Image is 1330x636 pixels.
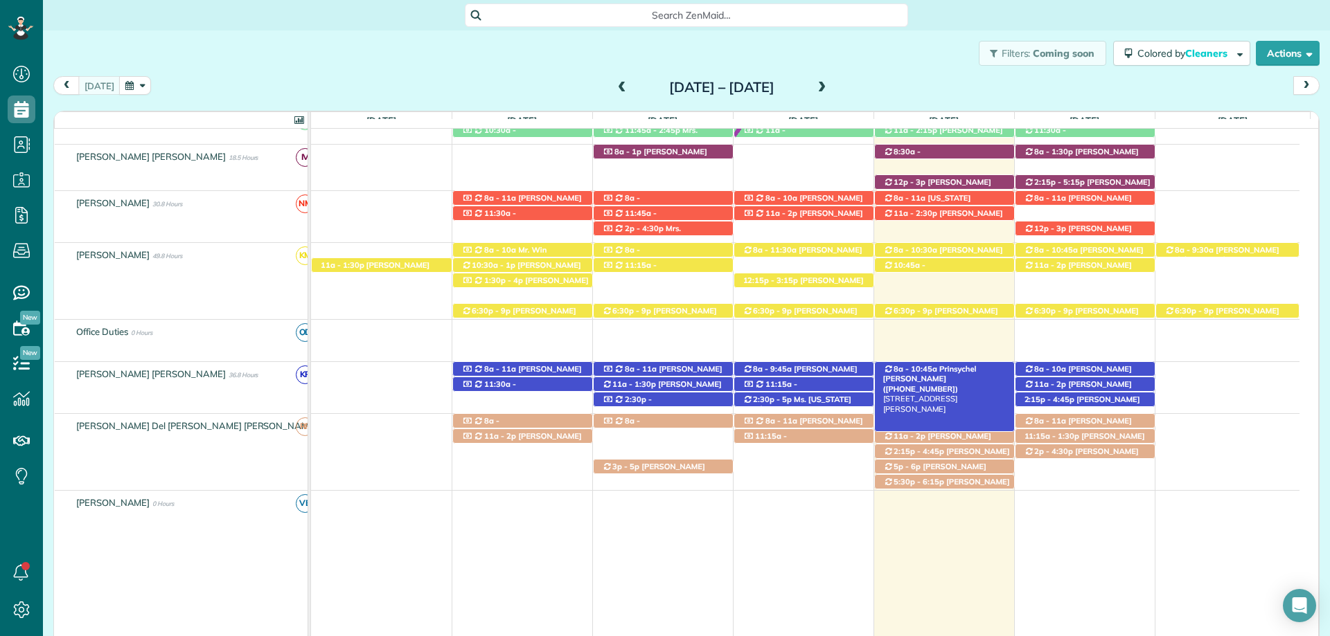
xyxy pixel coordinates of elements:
div: [STREET_ADDRESS] [1016,362,1155,376]
div: [STREET_ADDRESS][PERSON_NAME][PERSON_NAME] [1016,123,1155,138]
span: 8a - 11a [484,193,517,203]
div: [STREET_ADDRESS] [453,273,592,288]
span: 6:30p - 9p [752,306,792,316]
span: VB [296,494,314,513]
span: [DATE] [504,115,540,126]
span: 2:15p - 5:15p [1034,177,1085,187]
div: [STREET_ADDRESS][US_STATE] [1016,145,1155,159]
div: [STREET_ADDRESS][PERSON_NAME] [875,304,1014,318]
div: [STREET_ADDRESS][PERSON_NAME] [594,221,733,236]
span: [PERSON_NAME] ([PHONE_NUMBER]) [883,156,975,176]
div: [STREET_ADDRESS] [453,206,592,221]
span: 11:30a - 2:30p [461,379,517,399]
span: 8a - 9:30a [1174,245,1214,255]
span: 8a - 10a [484,245,517,255]
div: [STREET_ADDRESS] [1016,414,1155,428]
span: 8a - 11a [765,416,798,426]
span: [DATE] [645,115,680,126]
div: [STREET_ADDRESS] [1016,377,1155,392]
span: [PERSON_NAME] [73,497,153,508]
div: [STREET_ADDRESS][PERSON_NAME] [594,377,733,392]
span: 8a - 11:30a [752,245,797,255]
span: 8a - 10a [1034,364,1067,374]
span: 8a - 9:45a [752,364,792,374]
div: [STREET_ADDRESS] [734,243,874,257]
span: 11:15a - 1:30p [1024,431,1080,441]
span: 11:30a - 2:30p [1024,125,1067,145]
span: 11a - 1:30p [743,125,786,145]
span: 3p - 5p [612,462,640,471]
span: [PERSON_NAME] ([PHONE_NUMBER]) [883,208,1003,228]
span: 12p - 3p [1034,224,1067,233]
div: [STREET_ADDRESS][PERSON_NAME] [594,304,733,318]
button: next [1293,76,1320,95]
span: 6:30p - 9p [1174,306,1214,316]
span: [PERSON_NAME] ([PHONE_NUMBER]) [883,446,1010,466]
div: [STREET_ADDRESS] [1156,243,1300,257]
div: [STREET_ADDRESS] [594,191,733,206]
span: 11a - 1:30p [612,379,657,389]
span: [PERSON_NAME] ([PHONE_NUMBER], [PHONE_NUMBER]) [461,426,553,455]
span: [PERSON_NAME] ([PHONE_NUMBER]) [883,431,991,451]
span: Colored by [1137,47,1232,60]
button: [DATE] [78,76,121,95]
div: [STREET_ADDRESS] [453,123,592,138]
span: 11a - 2:15p [893,125,938,135]
div: 15697 Logistics Dr - ?, AL, 36551 [875,460,1014,474]
span: 10:45a - 1:15p [883,260,926,280]
span: [PERSON_NAME] ([PHONE_NUMBER]) [320,260,429,280]
span: 11:15a - 2:15p [743,431,788,451]
span: 11a - 2p [1034,260,1067,270]
div: [STREET_ADDRESS] [734,273,874,288]
div: [STREET_ADDRESS] [594,362,733,376]
span: 0 Hours [131,329,152,336]
div: [STREET_ADDRESS] [734,392,874,407]
span: 12:15p - 3:15p [743,275,799,285]
span: [PERSON_NAME] ([PHONE_NUMBER]) [461,364,582,383]
span: 11a - 1:30p [320,260,365,270]
span: [PERSON_NAME] ([PHONE_NUMBER]) [743,416,863,435]
span: 10:30a - 1:30p [461,125,517,145]
span: [PERSON_NAME] ([PERSON_NAME]'s [PERSON_NAME] Buildin) [883,477,1010,507]
div: [STREET_ADDRESS] [875,123,1014,138]
span: 2p - 4:30p [1034,446,1074,456]
span: 8a - 1:30p [1034,147,1074,156]
span: Office Duties [73,326,132,337]
div: [STREET_ADDRESS][PERSON_NAME] [734,377,874,392]
span: [PERSON_NAME] ([PHONE_NUMBER]) [1024,446,1139,466]
span: 8a - 10:30a [893,245,938,255]
span: RR [296,417,314,436]
span: 11:15a - 2:15p [602,260,657,280]
span: [PERSON_NAME] ([PERSON_NAME]) ([PHONE_NUMBER]) [883,462,986,491]
div: [STREET_ADDRESS] [734,123,874,138]
span: [PERSON_NAME] [73,249,153,260]
span: OD [296,323,314,342]
span: [PERSON_NAME] ([PHONE_NUMBER]) [602,426,693,445]
span: [PERSON_NAME] Del [PERSON_NAME] [PERSON_NAME] [73,420,320,431]
span: [PERSON_NAME] ([PHONE_NUMBER]) [461,431,582,451]
span: New [20,311,40,325]
span: [PERSON_NAME] ([PHONE_NUMBER]) [602,255,693,274]
span: 6:30p - 9p [893,306,933,316]
span: Ms. [US_STATE] March (+12517090117) [743,394,851,414]
div: [STREET_ADDRESS] [875,429,1014,444]
div: [STREET_ADDRESS] [734,362,874,376]
span: 49.8 Hours [152,252,182,260]
div: Open Intercom Messenger [1283,589,1316,622]
div: [STREET_ADDRESS][PERSON_NAME] [453,304,592,318]
span: [DATE] [1215,115,1250,126]
span: [US_STATE][PERSON_NAME] ([PHONE_NUMBER]) [883,193,971,223]
span: IV [296,148,314,167]
span: 11:45a - 2p [602,208,657,228]
span: 1:30p - 4p [484,275,524,285]
span: [PERSON_NAME] ([PHONE_NUMBER]) [602,147,707,166]
span: 2:30p - 5p [752,394,792,404]
span: [PERSON_NAME] [73,197,153,208]
span: 18.5 Hours [229,154,258,161]
span: [PERSON_NAME] ([PHONE_NUMBER]) [1024,431,1145,451]
span: [PERSON_NAME] [PERSON_NAME] [73,151,229,162]
span: [PERSON_NAME] ([PHONE_NUMBER]) [461,135,548,154]
span: [PERSON_NAME] ([PHONE_NUMBER]) [743,364,858,383]
div: [STREET_ADDRESS] [734,206,874,221]
span: [PERSON_NAME] ([PHONE_NUMBER]) [461,193,582,212]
